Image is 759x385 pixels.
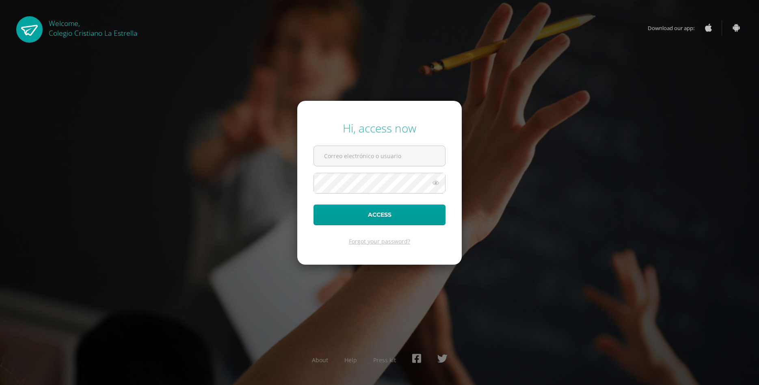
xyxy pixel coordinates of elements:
div: Welcome, [49,16,137,38]
a: Press kit [373,356,396,364]
div: Hi, access now [314,120,445,136]
span: Download our app: [648,20,703,36]
input: Correo electrónico o usuario [314,146,445,166]
a: Forgot your password? [349,237,410,245]
button: Access [314,204,445,225]
a: Help [344,356,357,364]
a: About [312,356,328,364]
span: Colegio Cristiano La Estrella [49,28,137,38]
